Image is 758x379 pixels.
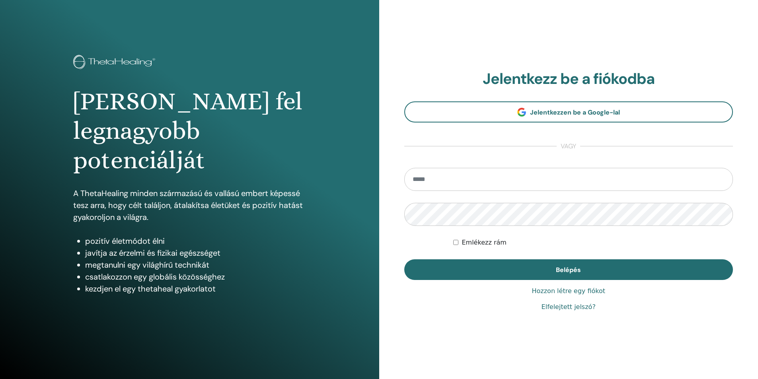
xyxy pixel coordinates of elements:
[85,259,306,271] li: megtanulni egy világhírű technikát
[85,247,306,259] li: javítja az érzelmi és fizikai egészséget
[404,259,733,280] button: Belépés
[85,235,306,247] li: pozitív életmódot élni
[404,101,733,122] a: Jelentkezzen be a Google-lal
[453,238,733,247] div: Keep me authenticated indefinitely or until I manually logout
[557,142,580,151] span: vagy
[542,302,596,312] a: Elfelejtett jelszó?
[532,286,605,296] a: Hozzon létre egy fiókot
[556,266,581,274] span: Belépés
[85,271,306,283] li: csatlakozzon egy globális közösséghez
[85,283,306,295] li: kezdjen el egy thetaheal gyakorlatot
[73,187,306,223] p: A ThetaHealing minden származású és vallású embert képessé tesz arra, hogy célt találjon, átalakí...
[462,238,506,247] label: Emlékezz rám
[404,70,733,88] h2: Jelentkezz be a fiókodba
[73,87,306,175] h1: [PERSON_NAME] fel legnagyobb potenciálját
[530,108,620,117] span: Jelentkezzen be a Google-lal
